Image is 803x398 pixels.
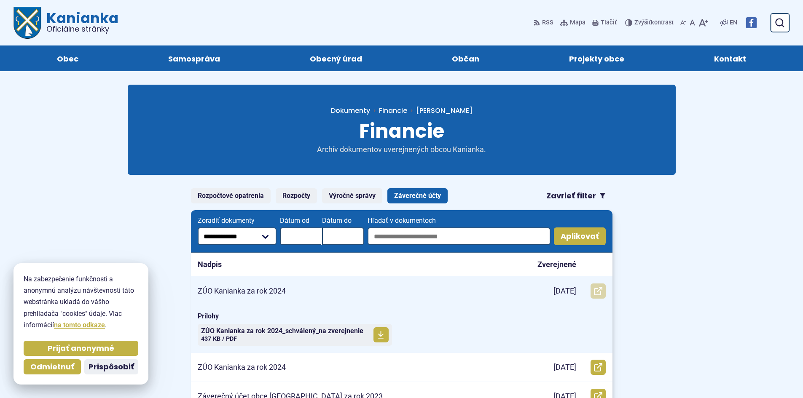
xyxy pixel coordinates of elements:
p: Na zabezpečenie funkčnosti a anonymnú analýzu návštevnosti táto webstránka ukladá do vášho prehli... [24,273,138,331]
p: ZÚO Kanianka za rok 2024 [198,363,286,372]
span: Prispôsobiť [89,362,134,372]
select: Zoradiť dokumenty [198,227,277,245]
p: Nadpis [198,260,222,270]
span: Zvýšiť [634,19,651,26]
a: Obec [20,45,115,71]
button: Prijať anonymné [24,341,138,356]
a: ZÚO Kanianka za rok 2024_schválený_na zverejnenie 437 KB / PDF [198,324,392,346]
a: Kontakt [678,45,783,71]
button: Zvýšiťkontrast [625,14,675,32]
a: RSS [534,14,555,32]
a: Občan [416,45,516,71]
span: 437 KB / PDF [201,335,237,342]
span: Financie [359,118,444,144]
img: Prejsť na Facebook stránku [746,17,757,28]
p: Archív dokumentov uverejnených obcou Kanianka. [301,145,503,155]
span: Dokumenty [331,106,370,115]
span: ZÚO Kanianka za rok 2024_schválený_na zverejnenie [201,328,363,334]
span: Zoradiť dokumenty [198,217,277,224]
button: Zmenšiť veľkosť písma [679,14,688,32]
button: Odmietnuť [24,359,81,374]
a: EN [728,18,739,28]
p: [DATE] [553,286,576,296]
span: Prílohy [198,312,606,321]
span: Tlačiť [601,19,617,27]
span: RSS [542,18,553,28]
a: Logo Kanianka, prejsť na domovskú stránku. [13,7,118,39]
button: Nastaviť pôvodnú veľkosť písma [688,14,697,32]
button: Prispôsobiť [84,359,138,374]
span: EN [730,18,737,28]
button: Zavrieť filter [540,188,612,203]
span: Odmietnuť [30,362,74,372]
span: Dátum od [280,217,322,224]
input: Dátum od [280,227,322,245]
a: Samospráva [132,45,256,71]
span: Kontakt [714,45,746,71]
a: Záverečné účty [387,188,448,203]
span: Hľadať v dokumentoch [368,217,550,224]
a: Obecný úrad [273,45,398,71]
a: Rozpočty [276,188,317,203]
img: Prejsť na domovskú stránku [13,7,41,39]
span: Mapa [570,18,585,28]
span: Zavrieť filter [546,191,596,201]
span: Obec [57,45,78,71]
button: Aplikovať [554,227,606,245]
p: [DATE] [553,363,576,372]
span: Samospráva [168,45,220,71]
a: Rozpočtové opatrenia [191,188,271,203]
input: Dátum do [322,227,364,245]
a: Dokumenty [331,106,379,115]
a: Financie [379,106,407,115]
button: Tlačiť [591,14,618,32]
a: Mapa [559,14,587,32]
span: kontrast [634,19,674,27]
span: Projekty obce [569,45,624,71]
a: Projekty obce [533,45,661,71]
button: Zväčšiť veľkosť písma [697,14,710,32]
a: na tomto odkaze [54,321,105,329]
input: Hľadať v dokumentoch [368,227,550,245]
span: Občan [452,45,479,71]
p: Zverejnené [537,260,576,270]
p: ZÚO Kanianka za rok 2024 [198,286,286,296]
span: Dátum do [322,217,364,224]
span: Obecný úrad [310,45,362,71]
a: Výročné správy [322,188,382,203]
span: [PERSON_NAME] [416,106,473,115]
a: [PERSON_NAME] [407,106,473,115]
span: Oficiálne stránky [46,25,118,33]
span: Kanianka [41,11,118,33]
span: Prijať anonymné [48,344,114,353]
